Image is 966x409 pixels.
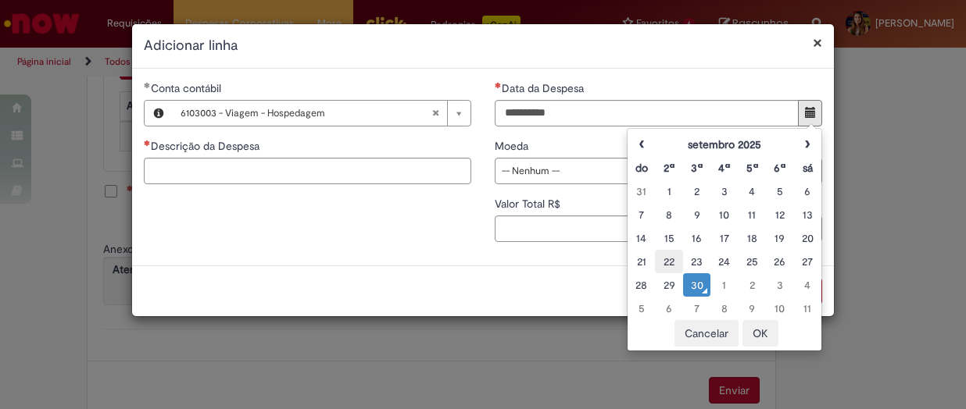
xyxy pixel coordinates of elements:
[495,82,502,88] span: Necessários
[181,101,431,126] span: 6103003 - Viagem - Hospedagem
[798,230,818,246] div: 20 September 2025 Saturday
[502,81,587,95] span: Data da Despesa
[798,277,818,293] div: 04 October 2025 Saturday
[144,158,471,184] input: Descrição da Despesa
[495,139,531,153] span: Moeda
[813,34,822,51] button: Fechar modal
[770,254,789,269] div: 26 September 2025 Friday
[495,100,799,126] input: Data da Despesa
[798,301,818,316] div: 11 October 2025 Saturday
[742,277,762,293] div: 02 October 2025 Thursday
[770,301,789,316] div: 10 October 2025 Friday
[659,230,678,246] div: 15 September 2025 Monday
[627,128,822,351] div: Escolher data
[687,254,707,269] div: 23 September 2025 Tuesday
[770,183,789,199] div: 05 September 2025 Friday
[628,156,655,180] th: Domingo
[687,183,707,199] div: 02 September 2025 Tuesday
[495,197,563,211] span: Valor Total R$
[742,320,778,347] button: OK
[144,36,822,56] h2: Adicionar linha
[631,183,651,199] div: 31 August 2025 Sunday
[770,277,789,293] div: 03 October 2025 Friday
[766,156,793,180] th: Sexta-feira
[687,230,707,246] div: 16 September 2025 Tuesday
[683,156,710,180] th: Terça-feira
[742,230,762,246] div: 18 September 2025 Thursday
[659,207,678,222] div: 08 September 2025 Monday
[631,301,651,316] div: 05 October 2025 Sunday
[710,156,738,180] th: Quarta-feira
[502,158,790,183] span: -- Nenhum --
[714,277,734,293] div: 01 October 2025 Wednesday
[798,183,818,199] div: 06 September 2025 Saturday
[631,254,651,269] div: 21 September 2025 Sunday
[687,207,707,222] div: 09 September 2025 Tuesday
[173,101,470,126] a: 6103003 - Viagem - HospedagemLimpar campo Conta contábil
[770,207,789,222] div: 12 September 2025 Friday
[742,183,762,199] div: 04 September 2025 Thursday
[742,254,762,269] div: 25 September 2025 Thursday
[144,140,151,146] span: Necessários
[770,230,789,246] div: 19 September 2025 Friday
[628,133,655,156] th: Mês anterior
[798,100,822,126] button: Mostrar calendário para Data da Despesa
[144,82,151,88] span: Obrigatório Preenchido
[659,301,678,316] div: 06 October 2025 Monday
[145,101,173,126] button: Conta contábil, Visualizar este registro 6103003 - Viagem - Hospedagem
[794,156,821,180] th: Sábado
[631,277,651,293] div: 28 September 2025 Sunday
[714,301,734,316] div: 08 October 2025 Wednesday
[714,230,734,246] div: 17 September 2025 Wednesday
[714,254,734,269] div: 24 September 2025 Wednesday
[659,183,678,199] div: 01 September 2025 Monday
[631,230,651,246] div: 14 September 2025 Sunday
[742,301,762,316] div: 09 October 2025 Thursday
[151,139,263,153] span: Descrição da Despesa
[794,133,821,156] th: Próximo mês
[655,156,682,180] th: Segunda-feira
[687,277,707,293] div: O seletor de data foi aberto.30 September 2025 Tuesday
[631,207,651,222] div: 07 September 2025 Sunday
[798,254,818,269] div: 27 September 2025 Saturday
[659,254,678,269] div: 22 September 2025 Monday
[714,207,734,222] div: 10 September 2025 Wednesday
[659,277,678,293] div: 29 September 2025 Monday
[798,207,818,222] div: 13 September 2025 Saturday
[424,101,447,126] abbr: Limpar campo Conta contábil
[151,81,224,95] span: Necessários - Conta contábil
[495,215,822,242] input: Valor Total R$
[674,320,739,347] button: Cancelar
[742,207,762,222] div: 11 September 2025 Thursday
[655,133,793,156] th: setembro 2025. Alternar mês
[687,301,707,316] div: 07 October 2025 Tuesday
[739,156,766,180] th: Quinta-feira
[714,183,734,199] div: 03 September 2025 Wednesday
